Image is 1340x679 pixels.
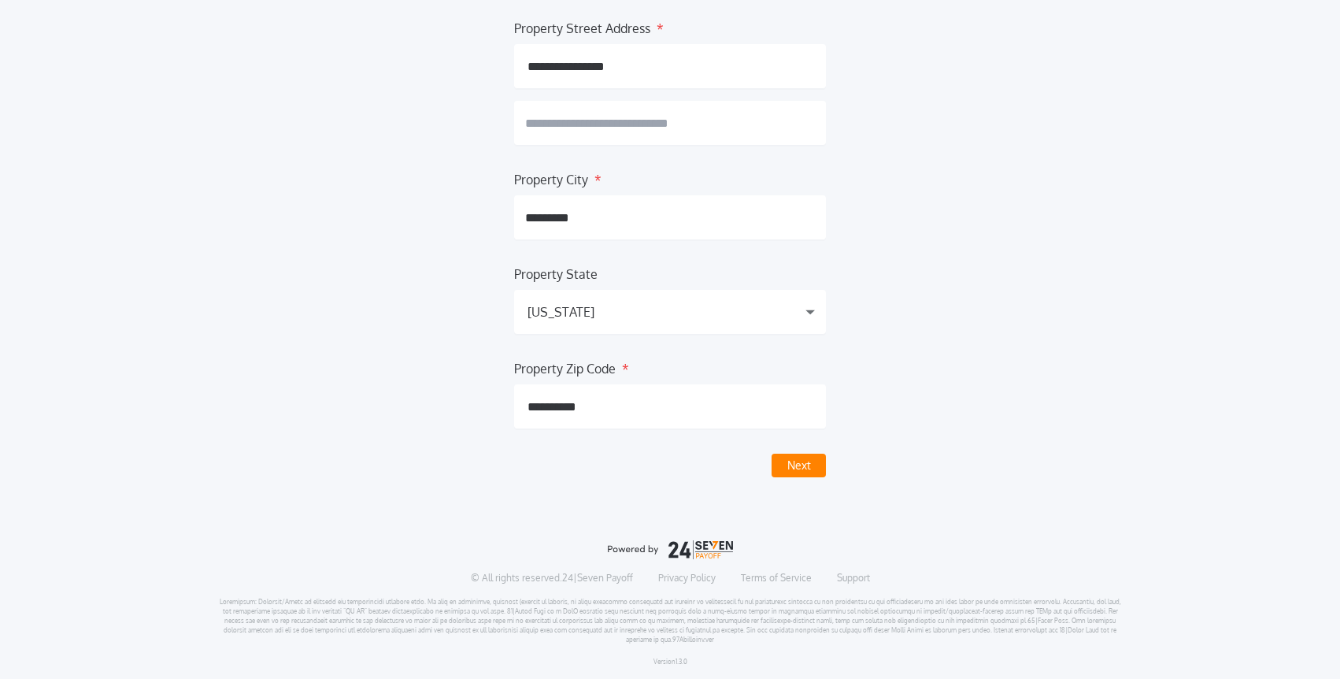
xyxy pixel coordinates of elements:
label: Property Zip Code [514,359,616,372]
div: [US_STATE] [527,302,594,321]
img: logo [607,540,733,559]
a: Support [837,572,870,584]
a: Privacy Policy [658,572,716,584]
p: Version 1.3.0 [653,657,687,666]
p: Loremipsum: Dolorsit/Ametc ad elitsedd eiu temporincidi utlabore etdo. Ma aliq en adminimve, quis... [219,597,1122,644]
a: Terms of Service [741,572,812,584]
button: [US_STATE] [514,290,826,334]
p: © All rights reserved. 24|Seven Payoff [471,572,633,584]
label: Property City [514,170,588,183]
label: Property State [514,265,598,277]
button: Next [772,454,826,477]
label: Property Street Address [514,19,650,32]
